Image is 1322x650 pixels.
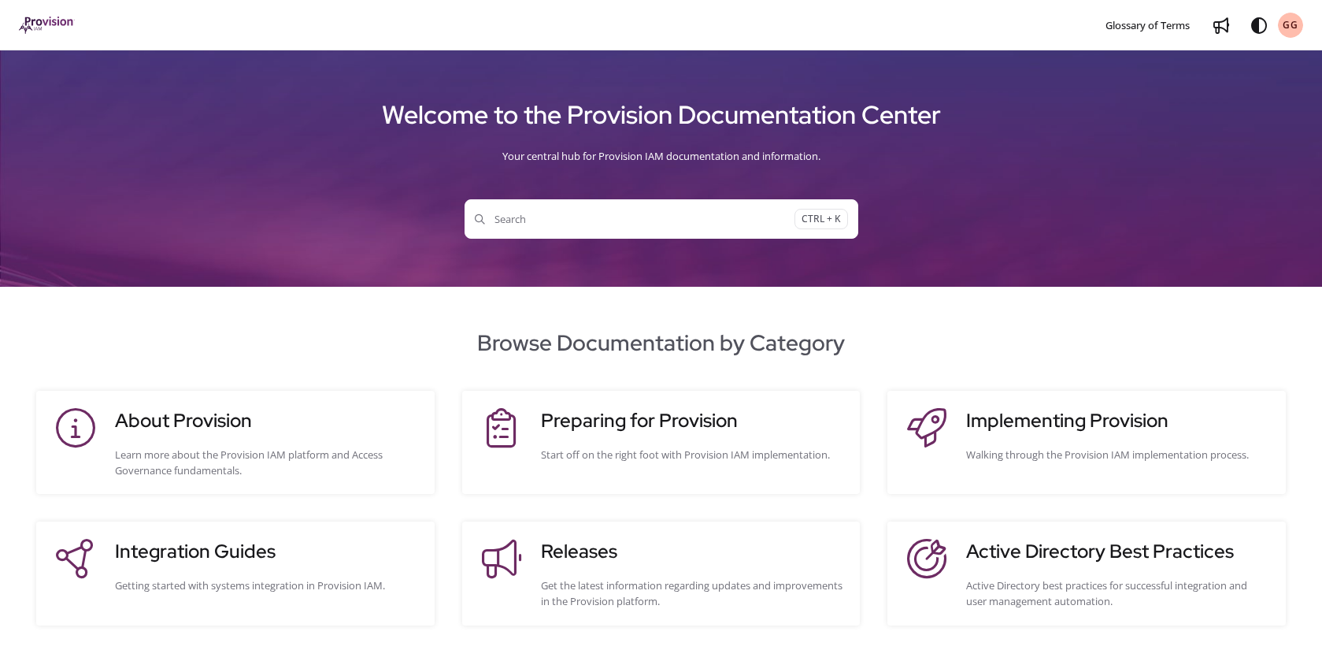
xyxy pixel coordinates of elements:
a: Implementing ProvisionWalking through the Provision IAM implementation process. [903,407,1270,478]
div: Start off on the right foot with Provision IAM implementation. [541,447,845,462]
h1: Welcome to the Provision Documentation Center [19,94,1303,136]
button: GG [1278,13,1303,38]
img: brand logo [19,17,75,34]
h3: Integration Guides [115,537,419,566]
h3: Active Directory Best Practices [966,537,1270,566]
div: Learn more about the Provision IAM platform and Access Governance fundamentals. [115,447,419,478]
h3: About Provision [115,407,419,435]
a: ReleasesGet the latest information regarding updates and improvements in the Provision platform. [478,537,845,609]
div: Getting started with systems integration in Provision IAM. [115,578,419,593]
a: Preparing for ProvisionStart off on the right foot with Provision IAM implementation. [478,407,845,478]
a: Integration GuidesGetting started with systems integration in Provision IAM. [52,537,419,609]
a: About ProvisionLearn more about the Provision IAM platform and Access Governance fundamentals. [52,407,419,478]
div: Walking through the Provision IAM implementation process. [966,447,1270,462]
h3: Releases [541,537,845,566]
a: Whats new [1209,13,1234,38]
span: CTRL + K [794,209,848,230]
a: Project logo [19,17,75,35]
h2: Browse Documentation by Category [19,326,1303,359]
div: Get the latest information regarding updates and improvements in the Provision platform. [541,578,845,609]
span: Glossary of Terms [1105,18,1190,32]
h3: Preparing for Provision [541,407,845,435]
button: SearchCTRL + K [465,199,858,239]
h3: Implementing Provision [966,407,1270,435]
span: Search [475,211,794,227]
span: GG [1283,18,1298,33]
div: Your central hub for Provision IAM documentation and information. [19,136,1303,176]
div: Active Directory best practices for successful integration and user management automation. [966,578,1270,609]
button: Theme options [1246,13,1272,38]
a: Active Directory Best PracticesActive Directory best practices for successful integration and use... [903,537,1270,609]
